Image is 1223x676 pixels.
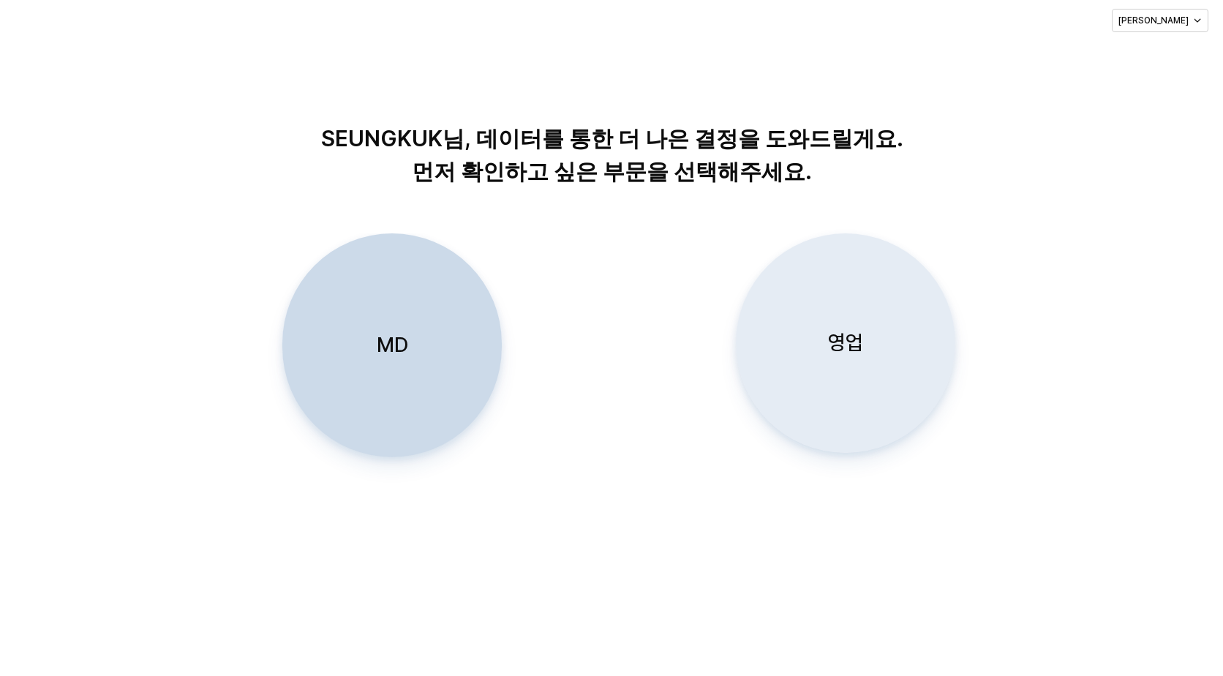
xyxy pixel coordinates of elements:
[828,329,863,356] p: 영업
[1112,9,1208,32] button: [PERSON_NAME]
[282,233,502,457] button: MD
[377,331,408,358] p: MD
[736,233,955,453] button: 영업
[238,122,985,188] p: SEUNGKUK님, 데이터를 통한 더 나은 결정을 도와드릴게요. 먼저 확인하고 싶은 부문을 선택해주세요.
[1118,15,1189,26] p: [PERSON_NAME]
